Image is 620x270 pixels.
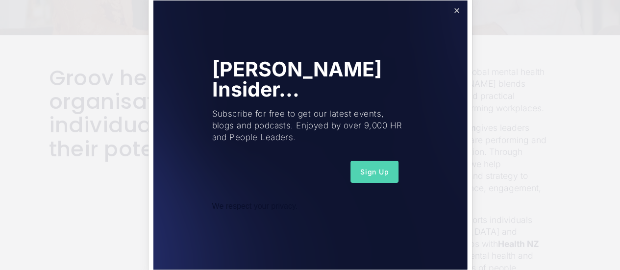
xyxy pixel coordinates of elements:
[350,161,398,183] button: Sign Up
[448,2,465,19] a: Close
[360,168,389,176] span: Sign Up
[212,59,408,99] h1: [PERSON_NAME] Insider...
[212,108,408,143] p: Subscribe for free to get our latest events, blogs and podcasts. Enjoyed by over 9,000 HR and Peo...
[212,202,408,211] div: We respect your privacy.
